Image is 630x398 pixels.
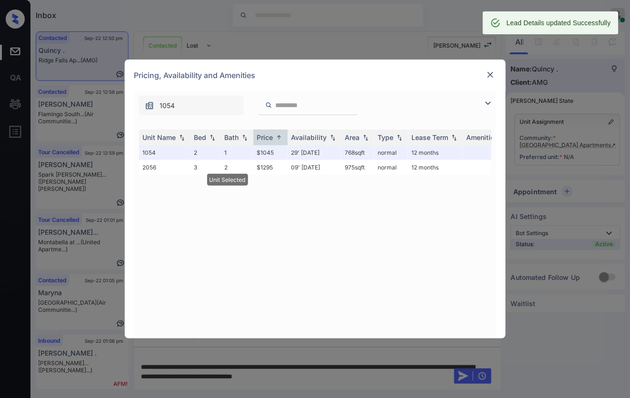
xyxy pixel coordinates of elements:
div: Bed [194,133,207,141]
img: close [486,70,495,80]
td: 12 months [408,145,463,160]
td: $1295 [253,160,288,175]
img: sorting [395,134,404,141]
td: 2 [190,145,221,160]
div: Availability [291,133,327,141]
td: 1054 [139,145,190,160]
td: 3 [190,160,221,175]
td: normal [374,160,408,175]
img: sorting [361,134,370,141]
td: normal [374,145,408,160]
img: sorting [208,134,217,141]
div: Price [257,133,273,141]
div: Lead Details updated Successfully [507,14,611,31]
td: 975 sqft [341,160,374,175]
td: 09' [DATE] [288,160,341,175]
div: Unit Name [143,133,176,141]
td: 2 [221,160,253,175]
div: Bath [225,133,239,141]
img: icon-zuma [145,101,154,110]
div: Type [378,133,394,141]
td: 768 sqft [341,145,374,160]
img: icon-zuma [482,98,494,109]
td: 2056 [139,160,190,175]
td: 12 months [408,160,463,175]
img: sorting [328,134,338,141]
div: Amenities [467,133,499,141]
img: sorting [177,134,187,141]
span: 1054 [160,100,175,111]
img: sorting [450,134,459,141]
div: Pricing, Availability and Amenities [125,60,506,91]
img: sorting [240,134,250,141]
div: Lease Term [412,133,449,141]
img: icon-zuma [265,101,272,109]
td: 1 [221,145,253,160]
div: Area [345,133,360,141]
td: $1045 [253,145,288,160]
img: sorting [274,134,284,141]
td: 29' [DATE] [288,145,341,160]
